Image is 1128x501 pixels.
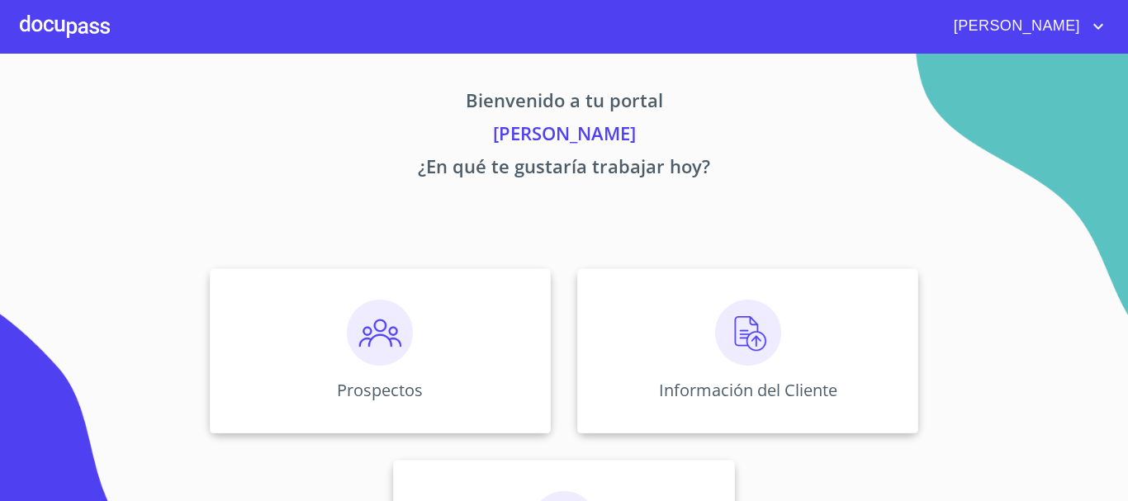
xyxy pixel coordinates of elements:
p: Información del Cliente [659,379,837,401]
p: Prospectos [337,379,423,401]
span: [PERSON_NAME] [941,13,1088,40]
img: carga.png [715,300,781,366]
p: ¿En qué te gustaría trabajar hoy? [55,153,1073,186]
p: Bienvenido a tu portal [55,87,1073,120]
p: [PERSON_NAME] [55,120,1073,153]
img: prospectos.png [347,300,413,366]
button: account of current user [941,13,1108,40]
